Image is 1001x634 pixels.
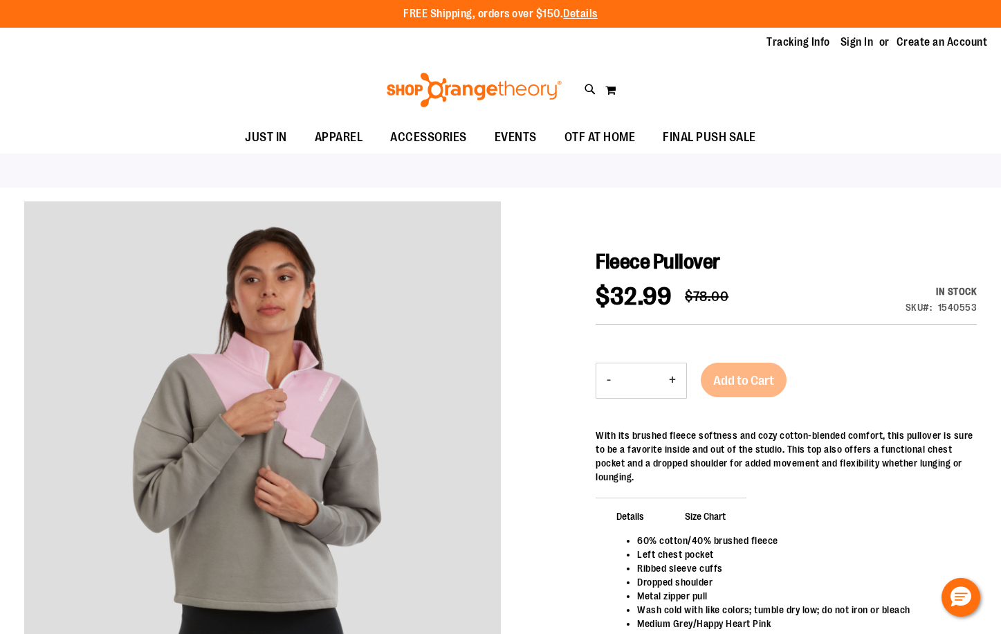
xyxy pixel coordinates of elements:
a: Sign In [841,35,874,50]
button: Decrease product quantity [596,363,621,398]
li: Dropped shoulder [637,575,963,589]
button: Hello, have a question? Let’s chat. [942,578,980,617]
span: Size Chart [664,498,746,534]
strong: SKU [906,302,933,313]
li: Wash cold with like colors; tumble dry low; do not iron or bleach [637,603,963,617]
a: JUST IN [231,122,301,154]
div: With its brushed fleece softness and cozy cotton-blended comfort, this pullover is sure to be a f... [596,428,977,484]
span: ACCESSORIES [390,122,467,153]
span: FINAL PUSH SALE [663,122,756,153]
a: EVENTS [481,122,551,154]
a: APPAREL [301,122,377,153]
a: Tracking Info [766,35,830,50]
li: Metal zipper pull [637,589,963,603]
span: Details [596,498,665,534]
li: 60% cotton/40% brushed fleece [637,534,963,547]
img: Shop Orangetheory [385,73,564,107]
span: JUST IN [245,122,287,153]
a: OTF AT HOME [551,122,650,154]
span: APPAREL [315,122,363,153]
div: 1540553 [938,300,977,314]
li: Ribbed sleeve cuffs [637,561,963,575]
span: OTF AT HOME [564,122,636,153]
p: FREE Shipping, orders over $150. [403,6,598,22]
span: Fleece Pullover [596,250,720,273]
a: Details [563,8,598,20]
a: ACCESSORIES [376,122,481,154]
li: Medium Grey/Happy Heart Pink [637,617,963,631]
li: Left chest pocket [637,547,963,561]
div: In stock [906,284,977,298]
a: FINAL PUSH SALE [649,122,770,154]
button: Increase product quantity [659,363,686,398]
input: Product quantity [621,364,659,397]
span: EVENTS [495,122,537,153]
a: Create an Account [897,35,988,50]
span: $78.00 [685,289,728,305]
div: Availability [906,284,977,298]
span: $32.99 [596,282,671,311]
